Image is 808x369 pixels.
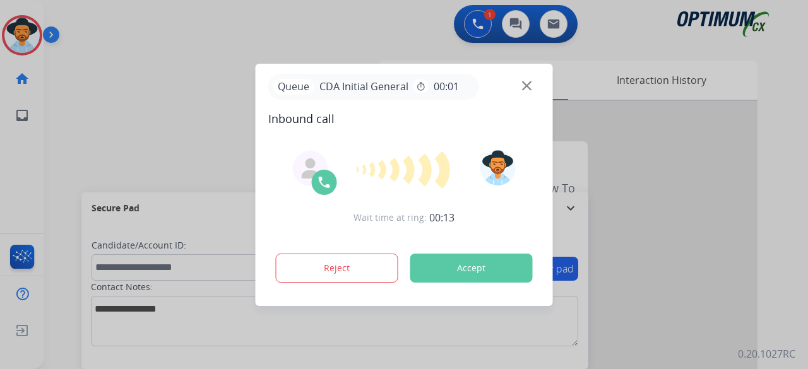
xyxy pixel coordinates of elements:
img: call-icon [317,175,332,190]
p: 0.20.1027RC [738,346,795,361]
mat-icon: timer [416,81,426,91]
span: 00:13 [429,210,454,225]
img: avatar [480,150,515,185]
button: Accept [410,254,533,283]
span: CDA Initial General [314,79,413,94]
button: Reject [276,254,398,283]
span: Inbound call [268,110,540,127]
img: close-button [522,81,532,90]
img: agent-avatar [300,158,321,179]
span: Wait time at ring: [353,211,427,224]
span: 00:01 [434,79,459,94]
p: Queue [273,79,314,95]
